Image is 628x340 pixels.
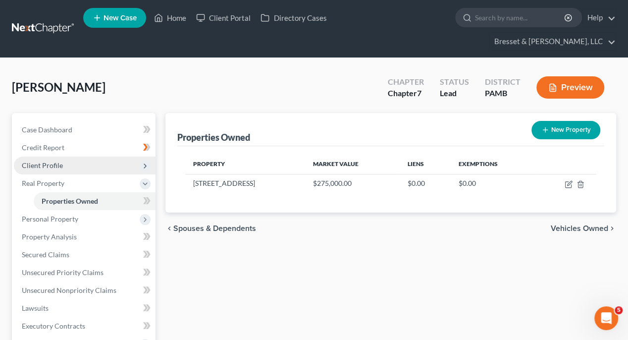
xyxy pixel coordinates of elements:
span: 7 [417,88,421,98]
a: Unsecured Nonpriority Claims [14,282,156,299]
th: Property [185,154,305,174]
span: Real Property [22,179,64,187]
iframe: Intercom live chat [594,306,618,330]
input: Search by name... [475,8,566,27]
td: $0.00 [400,174,451,193]
th: Liens [400,154,451,174]
span: Personal Property [22,215,78,223]
td: [STREET_ADDRESS] [185,174,305,193]
span: Secured Claims [22,250,69,259]
th: Exemptions [451,154,535,174]
a: Properties Owned [34,192,156,210]
span: Credit Report [22,143,64,152]
a: Property Analysis [14,228,156,246]
span: Lawsuits [22,304,49,312]
a: Credit Report [14,139,156,157]
div: Status [440,76,469,88]
a: Case Dashboard [14,121,156,139]
button: chevron_left Spouses & Dependents [165,225,256,232]
span: Unsecured Priority Claims [22,268,104,277]
span: Client Profile [22,161,63,170]
i: chevron_left [165,225,173,232]
th: Market Value [305,154,400,174]
a: Client Portal [191,9,256,27]
a: Unsecured Priority Claims [14,264,156,282]
span: Unsecured Nonpriority Claims [22,286,116,294]
i: chevron_right [608,225,616,232]
span: Case Dashboard [22,125,72,134]
a: Directory Cases [256,9,331,27]
a: Secured Claims [14,246,156,264]
button: New Property [531,121,600,139]
a: Executory Contracts [14,317,156,335]
div: PAMB [485,88,521,99]
a: Bresset & [PERSON_NAME], LLC [489,33,616,51]
span: Spouses & Dependents [173,225,256,232]
div: Chapter [388,88,424,99]
span: 5 [615,306,623,314]
span: [PERSON_NAME] [12,80,105,94]
div: Chapter [388,76,424,88]
span: New Case [104,14,137,22]
span: Executory Contracts [22,322,85,330]
span: Properties Owned [42,197,98,205]
button: Preview [536,76,604,99]
a: Home [149,9,191,27]
td: $0.00 [451,174,535,193]
span: Vehicles Owned [551,225,608,232]
div: District [485,76,521,88]
div: Properties Owned [177,131,250,143]
div: Lead [440,88,469,99]
button: Vehicles Owned chevron_right [551,225,616,232]
span: Property Analysis [22,232,77,241]
td: $275,000.00 [305,174,400,193]
a: Help [582,9,616,27]
a: Lawsuits [14,299,156,317]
